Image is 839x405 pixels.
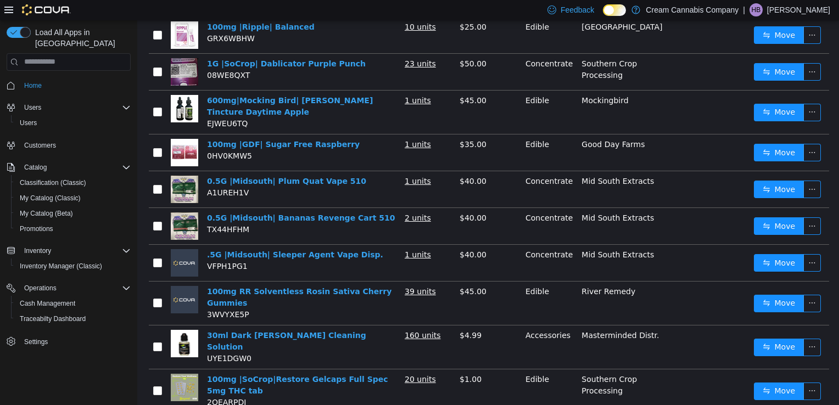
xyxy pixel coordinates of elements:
[24,81,42,90] span: Home
[267,2,299,11] u: 10 units
[70,205,112,213] span: TX44HFHM
[749,3,763,16] div: Hunter Bailey
[33,119,61,146] img: 100mg |GDF| Sugar Free Raspberry hero shot
[20,178,86,187] span: Classification (Classic)
[20,139,60,152] a: Customers
[70,311,229,331] a: 30ml Dark [PERSON_NAME] Cleaning Solution
[70,50,113,59] span: 08WE8QXT
[15,207,131,220] span: My Catalog (Beta)
[617,362,667,380] button: icon: swapMove
[11,296,135,311] button: Cash Management
[267,193,294,202] u: 2 units
[20,299,75,308] span: Cash Management
[444,193,517,202] span: Mid South Extracts
[24,103,41,112] span: Users
[267,39,299,48] u: 23 units
[24,141,56,150] span: Customers
[384,349,440,393] td: Edible
[666,274,684,292] button: icon: ellipsis
[70,355,251,375] a: 100mg |SoCrop|Restore Gelcaps Full Spec 5mg THC tab
[70,334,114,342] span: UYE1DGW0
[20,79,46,92] a: Home
[617,123,667,141] button: icon: swapMove
[15,222,131,235] span: Promotions
[267,156,294,165] u: 1 units
[2,160,135,175] button: Catalog
[70,2,177,11] a: 100mg |Ripple| Balanced
[267,267,299,275] u: 39 units
[20,78,131,92] span: Home
[444,230,517,239] span: Mid South Extracts
[617,234,667,251] button: icon: swapMove
[267,120,294,128] u: 1 units
[70,290,112,299] span: 3WVYXE5P
[70,76,236,96] a: 600mg|Mocking Bird| [PERSON_NAME] Tincture Daytime Apple
[20,101,131,114] span: Users
[15,312,90,325] a: Traceabilty Dashboard
[2,100,135,115] button: Users
[20,138,131,152] span: Customers
[20,101,46,114] button: Users
[15,207,77,220] a: My Catalog (Beta)
[70,131,115,140] span: 0HV0KMW5
[70,39,228,48] a: 1G |SoCrop| Dablicator Purple Punch
[33,38,61,65] img: 1G |SoCrop| Dablicator Purple Punch hero shot
[33,229,61,256] img: .5G |Midsouth| Sleeper Agent Vape Disp. placeholder
[20,161,131,174] span: Catalog
[322,156,349,165] span: $40.00
[15,297,131,310] span: Cash Management
[603,4,626,16] input: Dark Mode
[15,260,107,273] a: Inventory Manager (Classic)
[70,120,222,128] a: 100mg |GDF| Sugar Free Raspberry
[20,282,131,295] span: Operations
[322,267,349,275] span: $45.00
[20,335,52,348] a: Settings
[322,39,349,48] span: $50.00
[384,33,440,70] td: Concentrate
[15,192,85,205] a: My Catalog (Classic)
[24,246,51,255] span: Inventory
[2,280,135,296] button: Operations
[444,2,525,11] span: [GEOGRAPHIC_DATA]
[20,282,61,295] button: Operations
[20,209,73,218] span: My Catalog (Beta)
[2,243,135,258] button: Inventory
[444,76,491,85] span: Mockingbird
[11,258,135,274] button: Inventory Manager (Classic)
[666,6,684,24] button: icon: ellipsis
[33,155,61,183] img: 0.5G |Midsouth| Plum Quat Vape 510 hero shot
[617,274,667,292] button: icon: swapMove
[20,244,55,257] button: Inventory
[2,137,135,153] button: Customers
[15,312,131,325] span: Traceabilty Dashboard
[31,27,131,49] span: Load All Apps in [GEOGRAPHIC_DATA]
[752,3,761,16] span: HB
[20,161,51,174] button: Catalog
[15,176,91,189] a: Classification (Classic)
[24,337,48,346] span: Settings
[20,262,102,271] span: Inventory Manager (Classic)
[70,241,110,250] span: VFPH1PG1
[11,115,135,131] button: Users
[70,267,254,287] a: 100mg RR Solventless Rosin Sativa Cherry Gummies
[70,193,258,202] a: 0.5G |Midsouth| Bananas Revenge Cart 510
[666,234,684,251] button: icon: ellipsis
[743,3,745,16] p: |
[24,163,47,172] span: Catalog
[15,297,80,310] a: Cash Management
[70,378,109,386] span: 2QEARPDJ
[33,266,61,293] img: 100mg RR Solventless Rosin Sativa Cherry Gummies placeholder
[666,160,684,178] button: icon: ellipsis
[267,230,294,239] u: 1 units
[322,193,349,202] span: $40.00
[444,156,517,165] span: Mid South Extracts
[20,224,53,233] span: Promotions
[267,355,299,363] u: 20 units
[20,119,37,127] span: Users
[322,355,344,363] span: $1.00
[24,284,57,292] span: Operations
[617,6,667,24] button: icon: swapMove
[666,83,684,101] button: icon: ellipsis
[322,120,349,128] span: $35.00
